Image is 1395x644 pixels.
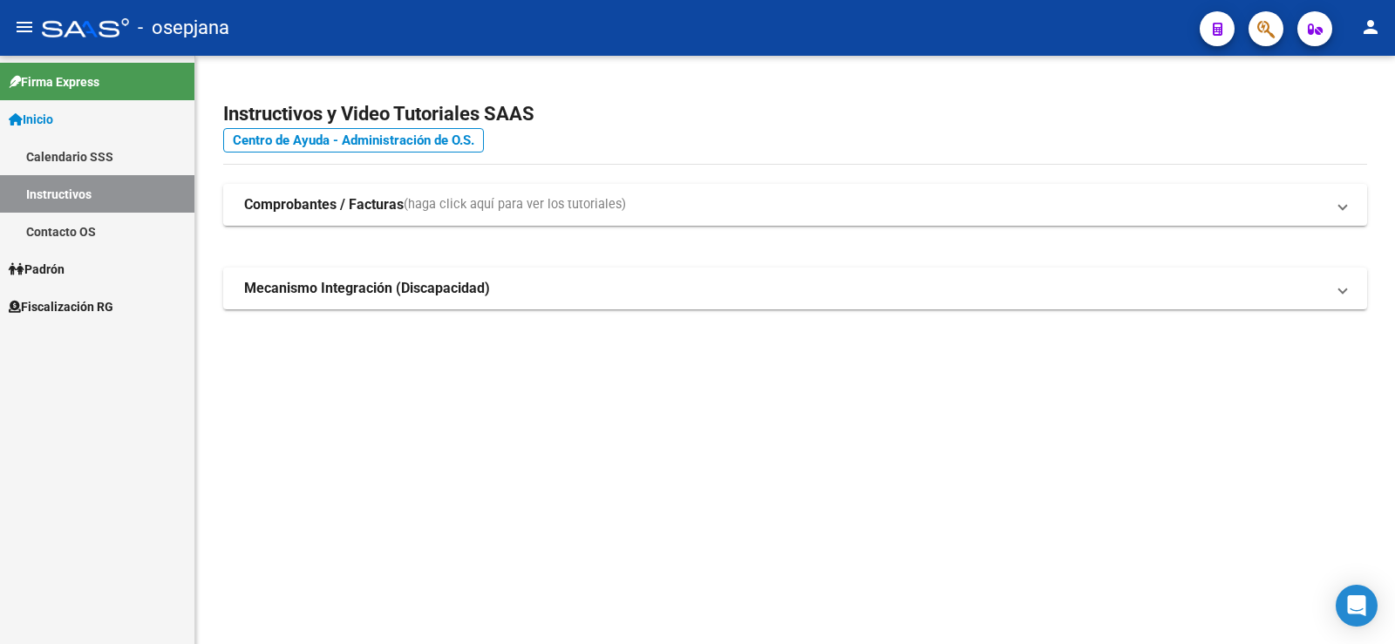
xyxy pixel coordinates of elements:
h2: Instructivos y Video Tutoriales SAAS [223,98,1367,131]
mat-expansion-panel-header: Mecanismo Integración (Discapacidad) [223,268,1367,309]
span: (haga click aquí para ver los tutoriales) [404,195,626,214]
span: Padrón [9,260,65,279]
mat-icon: person [1360,17,1381,37]
span: Fiscalización RG [9,297,113,316]
strong: Comprobantes / Facturas [244,195,404,214]
div: Open Intercom Messenger [1336,585,1378,627]
a: Centro de Ayuda - Administración de O.S. [223,128,484,153]
span: Firma Express [9,72,99,92]
mat-expansion-panel-header: Comprobantes / Facturas(haga click aquí para ver los tutoriales) [223,184,1367,226]
span: - osepjana [138,9,229,47]
span: Inicio [9,110,53,129]
mat-icon: menu [14,17,35,37]
strong: Mecanismo Integración (Discapacidad) [244,279,490,298]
